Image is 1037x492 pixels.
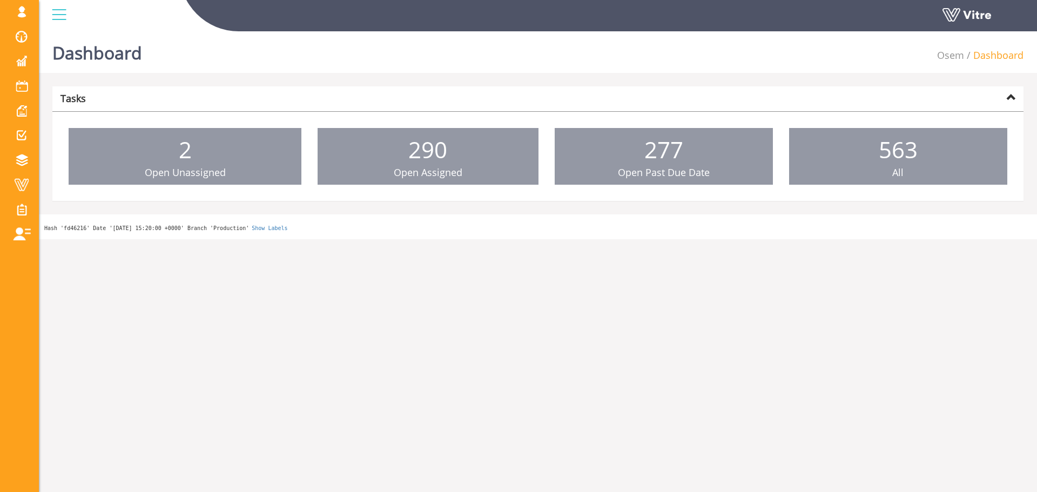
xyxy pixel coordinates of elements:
[879,134,918,165] span: 563
[252,225,287,231] a: Show Labels
[789,128,1007,185] a: 563 All
[555,128,773,185] a: 277 Open Past Due Date
[892,166,904,179] span: All
[394,166,462,179] span: Open Assigned
[408,134,447,165] span: 290
[179,134,192,165] span: 2
[145,166,226,179] span: Open Unassigned
[60,92,86,105] strong: Tasks
[52,27,142,73] h1: Dashboard
[44,225,249,231] span: Hash 'fd46216' Date '[DATE] 15:20:00 +0000' Branch 'Production'
[937,49,964,62] a: Osem
[618,166,710,179] span: Open Past Due Date
[644,134,683,165] span: 277
[318,128,538,185] a: 290 Open Assigned
[69,128,301,185] a: 2 Open Unassigned
[964,49,1023,63] li: Dashboard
